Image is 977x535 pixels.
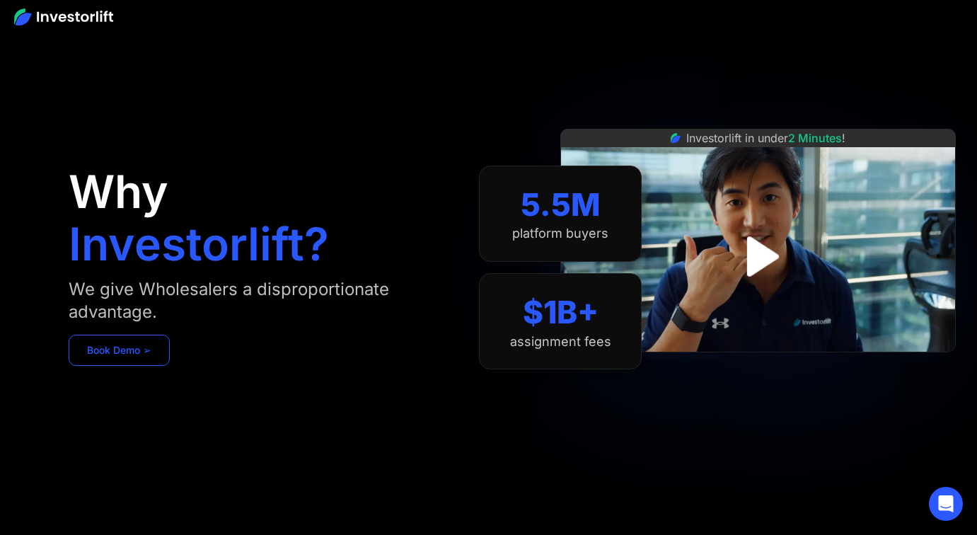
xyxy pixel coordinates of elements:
div: We give Wholesalers a disproportionate advantage. [69,278,451,323]
div: Investorlift in under ! [686,130,845,146]
h1: Investorlift? [69,222,329,267]
div: $1B+ [523,294,599,331]
div: 5.5M [521,186,601,224]
span: 2 Minutes [788,131,842,145]
h1: Why [69,169,168,214]
div: platform buyers [512,226,608,241]
div: assignment fees [510,334,611,350]
iframe: Customer reviews powered by Trustpilot [652,359,865,376]
div: Open Intercom Messenger [929,487,963,521]
a: open lightbox [727,225,790,288]
a: Book Demo ➢ [69,335,170,366]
